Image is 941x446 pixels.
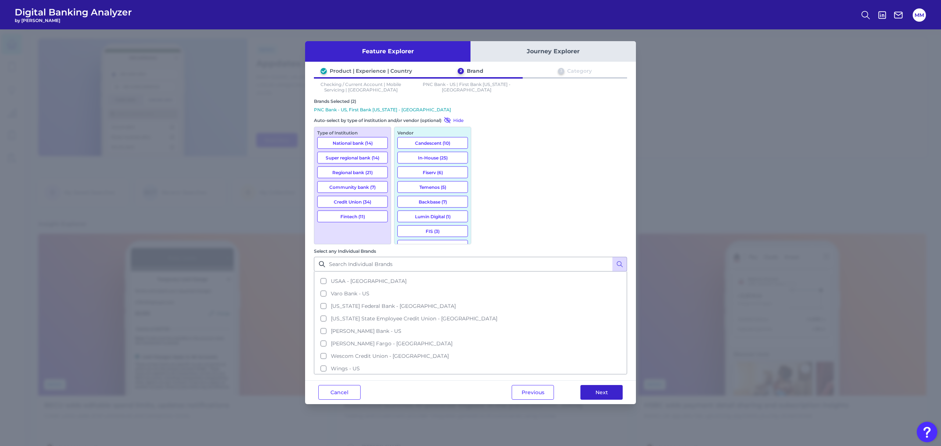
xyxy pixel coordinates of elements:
span: Wings - US [331,365,360,372]
button: Fiserv (6) [397,166,468,178]
span: Varo Bank - US [331,290,369,297]
div: Vendor [397,130,468,136]
div: 3 [558,68,564,74]
button: USAA - [GEOGRAPHIC_DATA] [315,275,626,287]
span: [US_STATE] State Employee Credit Union - [GEOGRAPHIC_DATA] [331,315,497,322]
button: Feature Explorer [305,41,470,62]
div: Brands Selected (2) [314,98,627,104]
button: Cancel [318,385,361,400]
button: Journey Explorer [470,41,636,62]
button: Open Resource Center [917,422,937,442]
div: Category [567,68,592,74]
button: Lumin Digital (1) [397,211,468,222]
button: MM [913,8,926,22]
div: Auto-select by type of institution and/or vendor (optional) [314,116,471,124]
div: 2 [458,68,464,74]
button: FIS (3) [397,225,468,237]
p: PNC Bank - US, First Bank [US_STATE] - [GEOGRAPHIC_DATA] [314,107,627,112]
span: [US_STATE] Federal Bank - [GEOGRAPHIC_DATA] [331,303,456,309]
div: Brand [467,68,483,74]
button: [PERSON_NAME] Bank - US [315,325,626,337]
button: [US_STATE] Federal Bank - [GEOGRAPHIC_DATA] [315,300,626,312]
label: Select any Individual Brands [314,248,376,254]
input: Search Individual Brands [314,257,627,271]
p: PNC Bank - US | First Bank [US_STATE] - [GEOGRAPHIC_DATA] [420,82,514,93]
button: Fintech (11) [317,211,388,222]
button: [PERSON_NAME] Fargo - [GEOGRAPHIC_DATA] [315,337,626,350]
button: [US_STATE] State Employee Credit Union - [GEOGRAPHIC_DATA] [315,312,626,325]
button: Alkami (8) [397,240,468,252]
span: USAA - [GEOGRAPHIC_DATA] [331,278,407,284]
button: Wings - US [315,362,626,375]
button: In-House (25) [397,152,468,163]
span: Digital Banking Analyzer [15,7,132,18]
button: Super regional bank (14) [317,152,388,163]
span: [PERSON_NAME] Bank - US [331,328,401,334]
button: Varo Bank - US [315,287,626,300]
button: Previous [512,385,554,400]
button: Hide [441,116,464,124]
button: Community bank (7) [317,181,388,193]
div: Product | Experience | Country [330,68,412,74]
button: Temenos (5) [397,181,468,193]
p: Checking / Current Account | Mobile Servicing | [GEOGRAPHIC_DATA] [314,82,408,93]
button: Candescent (10) [397,137,468,149]
button: Wescom Credit Union - [GEOGRAPHIC_DATA] [315,350,626,362]
button: Next [580,385,623,400]
span: Wescom Credit Union - [GEOGRAPHIC_DATA] [331,353,449,359]
div: Type of Institution [317,130,388,136]
button: Backbase (7) [397,196,468,208]
button: Regional bank (21) [317,166,388,178]
span: by [PERSON_NAME] [15,18,132,23]
button: National bank (14) [317,137,388,149]
span: [PERSON_NAME] Fargo - [GEOGRAPHIC_DATA] [331,340,452,347]
button: Credit Union (34) [317,196,388,208]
